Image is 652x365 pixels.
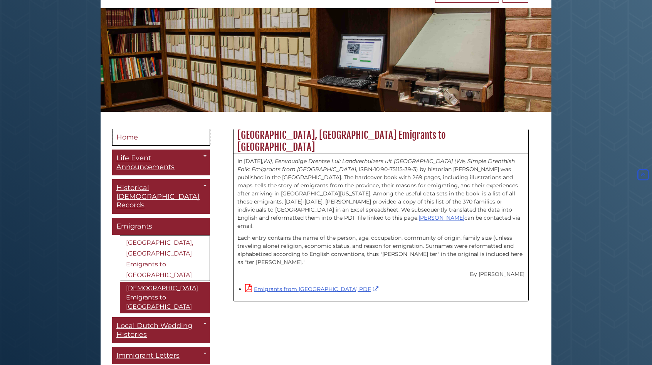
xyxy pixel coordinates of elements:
p: In [DATE], , ISBN-10:90-75115-39-3) by historian [PERSON_NAME] was published in the [GEOGRAPHIC_D... [237,157,524,230]
a: Emigrants from [GEOGRAPHIC_DATA] PDF [245,286,380,293]
h2: [GEOGRAPHIC_DATA], [GEOGRAPHIC_DATA] Emigrants to [GEOGRAPHIC_DATA] [234,129,528,153]
p: By [PERSON_NAME] [237,270,524,278]
span: Life Event Announcements [116,154,175,171]
p: Each entry contains the name of the person, age, occupation, community of origin, family size (un... [237,234,524,266]
em: Wij, Eenvoudige Drentse Lui: Landverhuizers uit [GEOGRAPHIC_DATA] (We, Simple Drenthish Folk: Emi... [237,158,515,173]
a: Back to Top [636,172,650,178]
span: Home [116,133,138,141]
a: Local Dutch Wedding Histories [112,317,210,343]
span: Local Dutch Wedding Histories [116,321,192,339]
a: [GEOGRAPHIC_DATA], [GEOGRAPHIC_DATA] Emigrants to [GEOGRAPHIC_DATA] [120,235,210,281]
span: Immigrant Letters [116,351,180,360]
a: Historical [DEMOGRAPHIC_DATA] Records [112,179,210,214]
span: Historical [DEMOGRAPHIC_DATA] Records [116,183,200,209]
a: Life Event Announcements [112,150,210,175]
a: Home [112,129,210,146]
span: Emigrants [116,222,152,230]
a: [PERSON_NAME] [418,214,464,221]
a: Emigrants [112,218,210,235]
a: Immigrant Letters [112,347,210,364]
a: [DEMOGRAPHIC_DATA] Emigrants to [GEOGRAPHIC_DATA] [120,282,210,313]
